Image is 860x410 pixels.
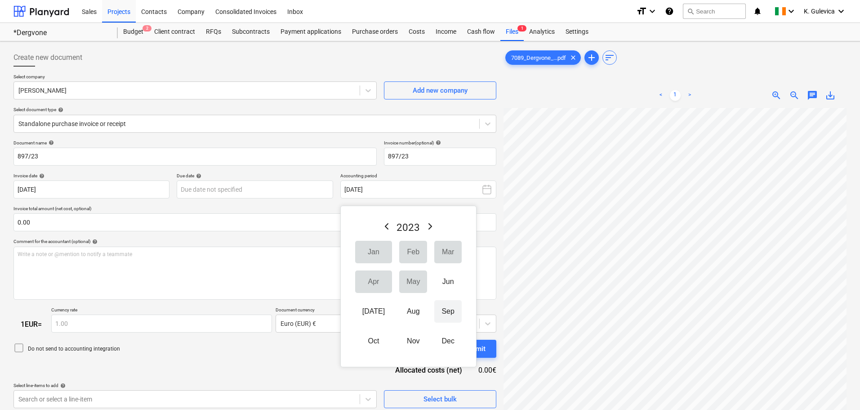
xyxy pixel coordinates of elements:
[28,345,120,353] p: Do not send to accounting integration
[804,8,835,15] span: K. Gulevica
[13,107,496,113] div: Select document type
[771,90,782,101] span: zoom_in
[683,4,746,19] button: Search
[604,52,615,63] span: sort
[13,148,377,166] input: Document name
[517,25,526,32] span: 1
[430,23,462,41] a: Income
[51,307,272,315] p: Currency rate
[56,107,63,113] span: help
[423,393,457,405] div: Select bulk
[201,23,227,41] a: RFQs
[13,239,496,244] div: Comment for the accountant (optional)
[47,140,54,145] span: help
[815,367,860,410] iframe: Chat Widget
[13,52,82,63] span: Create new document
[379,221,395,234] button: Previous Year
[143,25,152,32] span: 2
[434,140,441,145] span: help
[434,330,461,352] button: Dec
[275,23,347,41] a: Payment applications
[118,23,149,41] a: Budget2
[665,6,674,17] i: Knowledge base
[355,330,392,352] button: Oct
[13,140,377,146] div: Document name
[177,173,333,179] div: Due date
[568,52,579,63] span: clear
[647,6,658,17] i: keyboard_arrow_down
[786,6,797,17] i: keyboard_arrow_down
[560,23,594,41] a: Settings
[524,23,560,41] a: Analytics
[684,90,695,101] a: Next page
[149,23,201,41] a: Client contract
[355,270,392,293] button: Apr
[422,221,438,234] button: Next Year
[836,6,847,17] i: keyboard_arrow_down
[462,23,500,41] a: Cash flow
[636,6,647,17] i: format_size
[13,206,496,213] p: Invoice total amount (net cost, optional)
[399,241,427,263] button: Feb
[434,270,461,293] button: Jun
[384,148,496,166] input: Invoice number
[13,74,377,81] p: Select company
[355,300,392,323] button: [DATE]
[397,221,420,233] span: 2023
[399,300,427,323] button: Aug
[687,8,694,15] span: search
[58,383,66,388] span: help
[13,173,169,179] div: Invoice date
[379,365,477,375] div: Allocated costs (net)
[789,90,800,101] span: zoom_out
[90,239,98,244] span: help
[505,50,581,65] div: 7089_Dergvone_...pdf
[340,173,496,180] p: Accounting period
[13,180,169,198] input: Invoice date not specified
[434,300,461,323] button: Sep
[227,23,275,41] a: Subcontracts
[194,173,201,179] span: help
[118,23,149,41] div: Budget
[477,365,496,375] div: 0.00€
[413,85,468,96] div: Add new company
[825,90,836,101] span: save_alt
[399,270,427,293] button: May
[340,180,496,198] button: [DATE]
[177,180,333,198] input: Due date not specified
[13,383,377,388] div: Select line-items to add
[347,23,403,41] a: Purchase orders
[500,23,524,41] a: Files1
[384,81,496,99] button: Add new company
[655,90,666,101] a: Previous page
[384,140,496,146] div: Invoice number (optional)
[807,90,818,101] span: chat
[506,54,571,61] span: 7089_Dergvone_...pdf
[399,330,427,352] button: Nov
[13,28,107,38] div: *Dergvone
[434,241,461,263] button: Mar
[403,23,430,41] a: Costs
[276,307,496,315] p: Document currency
[384,390,496,408] button: Select bulk
[355,241,392,263] button: Jan
[586,52,597,63] span: add
[500,23,524,41] div: Files
[13,320,51,329] div: 1 EUR =
[670,90,681,101] a: Page 1 is your current page
[753,6,762,17] i: notifications
[37,173,45,179] span: help
[13,213,496,231] input: Invoice total amount (net cost, optional)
